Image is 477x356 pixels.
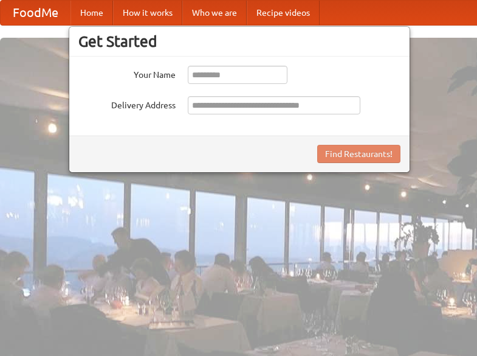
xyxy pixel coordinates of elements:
[113,1,182,25] a: How it works
[317,145,400,163] button: Find Restaurants!
[78,66,176,81] label: Your Name
[78,96,176,111] label: Delivery Address
[247,1,320,25] a: Recipe videos
[78,32,400,51] h3: Get Started
[1,1,70,25] a: FoodMe
[182,1,247,25] a: Who we are
[70,1,113,25] a: Home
